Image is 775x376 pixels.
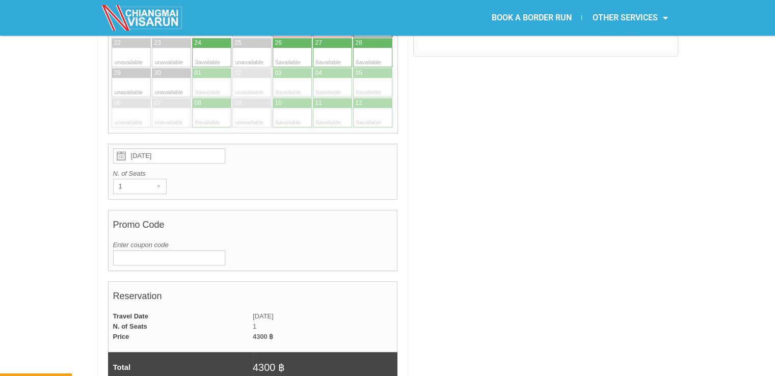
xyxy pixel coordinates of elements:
div: 10 [275,99,282,108]
td: 1 [253,321,397,332]
label: Enter coupon code [113,240,393,250]
div: 11 [315,99,322,108]
td: Travel Date [108,311,253,321]
div: 09 [235,99,242,108]
div: 02 [235,69,242,77]
nav: Menu [387,6,678,30]
div: 08 [195,99,201,108]
div: 30 [154,69,161,77]
div: 22 [114,39,121,47]
div: 06 [114,99,121,108]
div: 24 [195,39,201,47]
div: 29 [114,69,121,77]
div: 23 [154,39,161,47]
div: 28 [356,39,362,47]
div: 26 [275,39,282,47]
div: 03 [275,69,282,77]
td: 4300 ฿ [253,332,397,342]
div: 01 [195,69,201,77]
div: 25 [235,39,242,47]
td: N. of Seats [108,321,253,332]
div: 04 [315,69,322,77]
td: [DATE] [253,311,397,321]
h4: Reservation [113,286,393,311]
div: 1 [114,179,147,194]
div: 27 [315,39,322,47]
div: ▾ [152,179,166,194]
div: 05 [356,69,362,77]
label: N. of Seats [113,169,393,179]
h4: Promo Code [113,214,393,240]
td: Price [108,332,253,342]
div: 07 [154,99,161,108]
a: BOOK A BORDER RUN [481,6,581,30]
a: OTHER SERVICES [582,6,678,30]
div: 12 [356,99,362,108]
